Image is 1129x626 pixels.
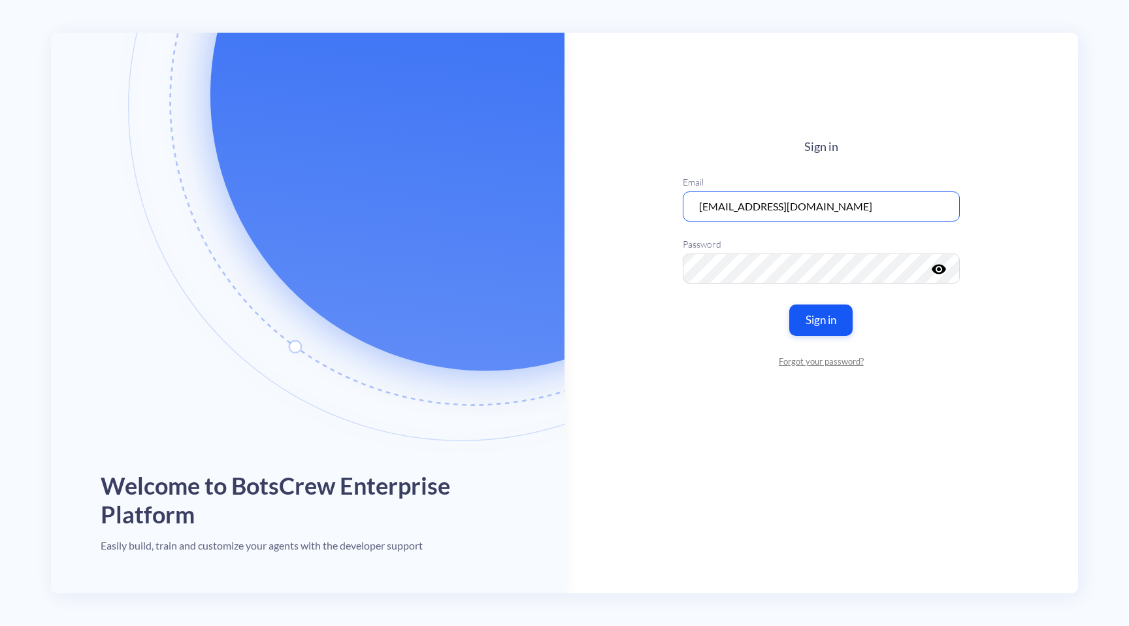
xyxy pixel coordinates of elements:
button: visibility [931,261,944,269]
h4: Easily build, train and customize your agents with the developer support [101,539,423,552]
h1: Welcome to BotsCrew Enterprise Platform [101,472,515,528]
label: Email [683,175,960,189]
h4: Sign in [683,140,960,154]
label: Password [683,237,960,251]
input: Type your email [683,191,960,222]
keeper-lock: Open Keeper Popup [928,199,944,214]
a: Forgot your password? [683,355,960,369]
button: Sign in [790,305,853,336]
